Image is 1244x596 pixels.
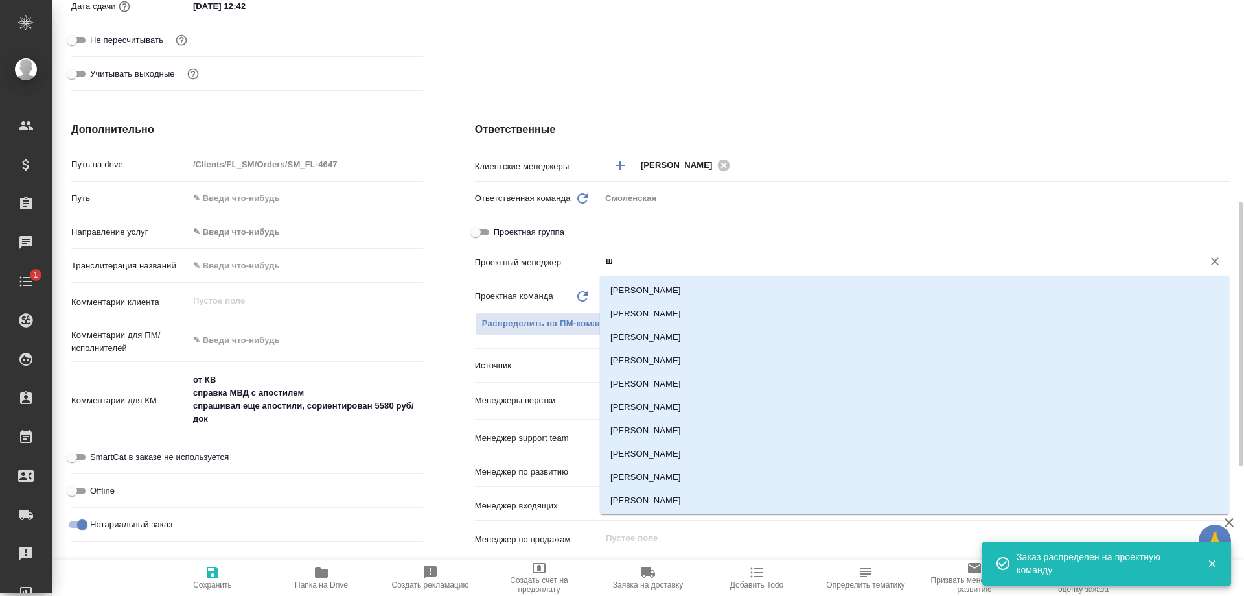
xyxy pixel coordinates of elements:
[475,313,621,335] button: Распределить на ПМ-команду
[392,580,469,590] span: Создать рекламацию
[71,394,189,407] p: Комментарии для КМ
[475,499,601,512] p: Менеджер входящих
[71,259,189,272] p: Транслитерация названий
[1223,260,1225,263] button: Close
[1199,525,1231,557] button: 🙏
[189,155,423,174] input: Пустое поле
[494,226,564,239] span: Проектная группа
[71,122,423,137] h4: Дополнительно
[475,122,1230,137] h4: Ответственные
[1206,252,1224,270] button: Очистить
[928,576,1021,594] span: Призвать менеджера по развитию
[189,189,423,208] input: ✎ Введи что-нибудь
[826,580,904,590] span: Определить тематику
[605,530,1199,545] input: Пустое поле
[1199,558,1225,569] button: Закрыть
[189,221,423,243] div: ✎ Введи что-нибудь
[600,442,1229,466] li: [PERSON_NAME]
[193,580,232,590] span: Сохранить
[475,466,601,479] p: Менеджер по развитию
[811,560,920,596] button: Определить тематику
[193,226,408,239] div: ✎ Введи что-нибудь
[71,296,189,309] p: Комментарии клиента
[600,302,1229,326] li: [PERSON_NAME]
[641,159,720,172] span: [PERSON_NAME]
[185,66,202,82] button: Выбери, если сб и вс нужно считать рабочими днями для выполнения заказа.
[90,484,115,497] span: Offline
[90,34,163,47] span: Не пересчитывать
[71,226,189,239] p: Направление услуг
[702,560,811,596] button: Добавить Todo
[492,576,586,594] span: Создать счет на предоплату
[267,560,376,596] button: Папка на Drive
[600,466,1229,489] li: [PERSON_NAME]
[475,192,571,205] p: Ответственная команда
[600,279,1229,302] li: [PERSON_NAME]
[475,359,601,372] p: Источник
[189,256,423,275] input: ✎ Введи что-нибудь
[90,451,229,464] span: SmartCat в заказе не используется
[475,394,601,407] p: Менеджеры верстки
[730,580,783,590] span: Добавить Todo
[475,432,601,445] p: Менеджер support team
[376,560,485,596] button: Создать рекламацию
[600,349,1229,372] li: [PERSON_NAME]
[173,32,190,49] button: Включи, если не хочешь, чтобы указанная дата сдачи изменилась после переставления заказа в 'Подтв...
[600,326,1229,349] li: [PERSON_NAME]
[605,150,636,181] button: Добавить менеджера
[593,560,702,596] button: Заявка на доставку
[475,160,601,173] p: Клиентские менеджеры
[600,489,1229,512] li: [PERSON_NAME]
[90,518,172,531] span: Нотариальный заказ
[90,67,175,80] span: Учитывать выходные
[641,157,734,173] div: [PERSON_NAME]
[600,512,1229,536] li: [PERSON_NAME]
[1223,164,1225,167] button: Open
[25,268,45,281] span: 1
[71,329,189,355] p: Комментарии для ПМ/исполнителей
[475,290,553,303] p: Проектная команда
[485,560,593,596] button: Создать счет на предоплату
[158,560,267,596] button: Сохранить
[295,580,348,590] span: Папка на Drive
[613,580,683,590] span: Заявка на доставку
[1204,527,1226,554] span: 🙏
[71,158,189,171] p: Путь на drive
[71,192,189,205] p: Путь
[475,533,601,546] p: Менеджер по продажам
[189,369,423,430] textarea: от КВ справка МВД с апостилем спрашивал еще апостили, сориентирован 5580 руб/док
[601,187,1230,209] div: Смоленская
[600,396,1229,419] li: [PERSON_NAME]
[600,419,1229,442] li: [PERSON_NAME]
[605,254,1182,269] input: ✎ Введи что-нибудь
[3,265,49,298] a: 1
[475,256,601,269] p: Проектный менеджер
[600,372,1229,396] li: [PERSON_NAME]
[1017,551,1188,577] div: Заказ распределен на проектную команду
[482,316,614,331] span: Распределить на ПМ-команду
[920,560,1029,596] button: Призвать менеджера по развитию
